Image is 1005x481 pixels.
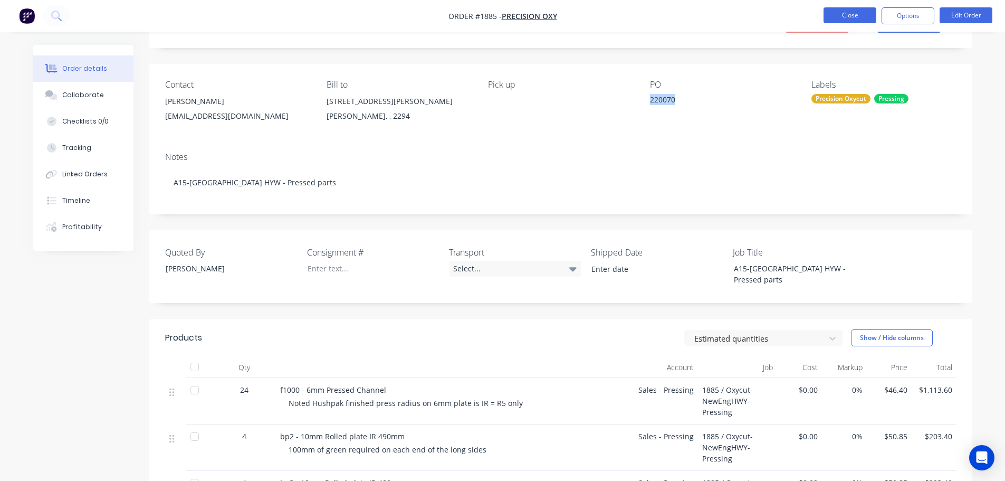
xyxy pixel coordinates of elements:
[62,196,90,205] div: Timeline
[725,261,857,287] div: A15-[GEOGRAPHIC_DATA] HYW - Pressed parts
[289,445,486,455] span: 100mm of green required on each end of the long sides
[307,246,439,259] label: Consignment #
[165,332,202,344] div: Products
[502,11,557,21] a: Precision Oxy
[33,161,133,187] button: Linked Orders
[826,384,863,395] span: 0%
[969,445,994,470] div: Open Intercom Messenger
[912,357,956,378] div: Total
[62,169,108,179] div: Linked Orders
[698,425,777,471] div: 1885 / Oxycut-NewEngHWY-Pressing
[157,261,289,276] div: [PERSON_NAME]
[33,55,133,82] button: Order details
[62,117,109,126] div: Checklists 0/0
[781,384,818,395] span: $0.00
[811,80,956,90] div: Labels
[33,187,133,214] button: Timeline
[592,425,698,471] div: Sales - Pressing
[650,94,782,109] div: 220070
[449,261,581,277] div: Select...
[242,431,246,442] span: 4
[488,80,633,90] div: Pick up
[871,384,907,395] span: $46.40
[327,94,471,109] div: [STREET_ADDRESS][PERSON_NAME]
[916,431,952,442] span: $203.40
[449,246,581,259] label: Transport
[62,143,91,153] div: Tracking
[940,7,992,23] button: Edit Order
[165,166,956,199] div: A15-[GEOGRAPHIC_DATA] HYW - Pressed parts
[165,94,310,109] div: [PERSON_NAME]
[448,11,502,21] span: Order #1885 -
[289,398,523,408] span: Noted Hushpak finished press radius on 6mm plate is IR = R5 only
[19,8,35,24] img: Factory
[327,109,471,124] div: [PERSON_NAME], , 2294
[698,378,777,425] div: 1885 / Oxycut-NewEngHWY-Pressing
[811,94,870,103] div: Precision Oxycut
[165,246,297,259] label: Quoted By
[33,135,133,161] button: Tracking
[280,385,386,395] span: f1000 - 6mm Pressed Channel
[733,246,865,259] label: Job Title
[165,94,310,128] div: [PERSON_NAME][EMAIL_ADDRESS][DOMAIN_NAME]
[165,80,310,90] div: Contact
[851,329,933,346] button: Show / Hide columns
[650,80,795,90] div: PO
[874,94,908,103] div: Pressing
[826,431,863,442] span: 0%
[824,7,876,23] button: Close
[62,90,104,100] div: Collaborate
[822,357,867,378] div: Markup
[591,246,723,259] label: Shipped Date
[165,152,956,162] div: Notes
[882,7,934,24] button: Options
[327,94,471,128] div: [STREET_ADDRESS][PERSON_NAME][PERSON_NAME], , 2294
[33,108,133,135] button: Checklists 0/0
[867,357,912,378] div: Price
[33,82,133,108] button: Collaborate
[62,222,102,232] div: Profitability
[165,109,310,124] div: [EMAIL_ADDRESS][DOMAIN_NAME]
[592,378,698,425] div: Sales - Pressing
[280,431,405,441] span: bp2 - 10mm Rolled plate IR 490mm
[584,261,715,277] input: Enter date
[698,357,777,378] div: Job
[781,431,818,442] span: $0.00
[916,384,952,395] span: $1,113.60
[213,357,276,378] div: Qty
[777,357,822,378] div: Cost
[871,431,907,442] span: $50.85
[33,214,133,240] button: Profitability
[327,80,471,90] div: Bill to
[240,384,248,395] span: 24
[592,357,698,378] div: Account
[62,64,107,73] div: Order details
